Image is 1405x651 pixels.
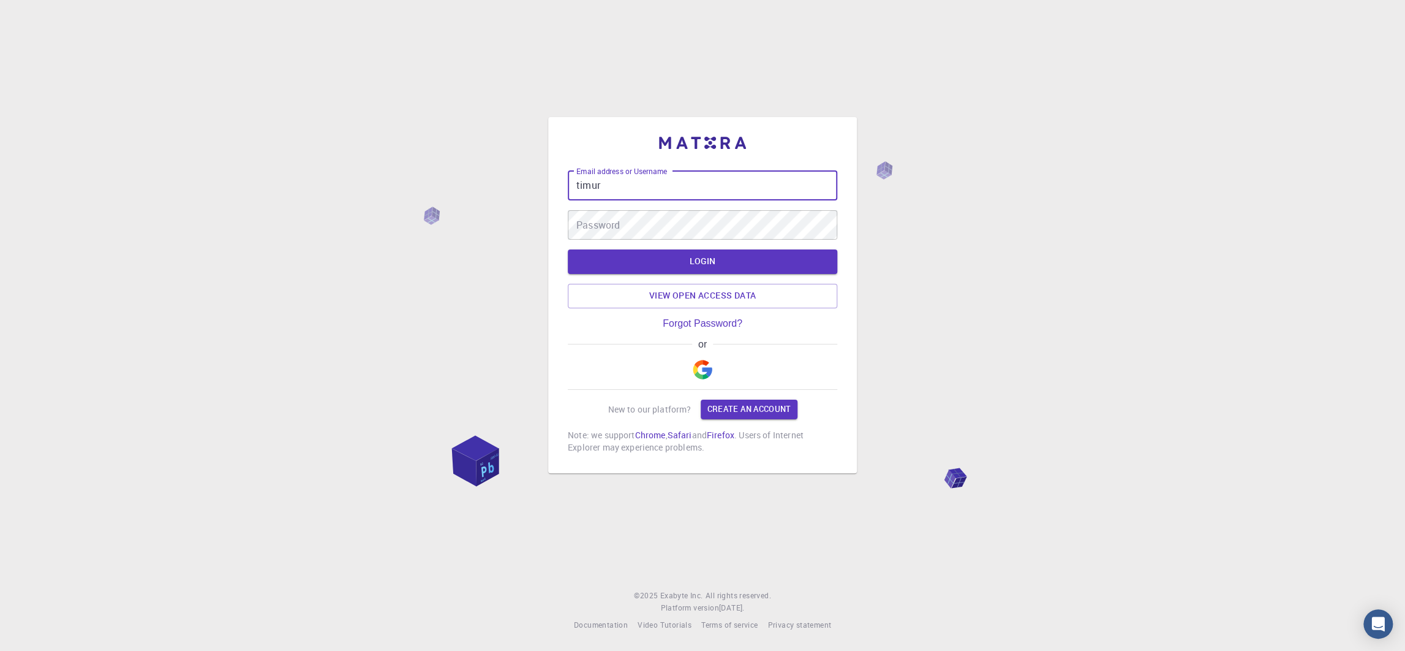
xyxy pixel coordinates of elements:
img: Google [693,360,712,379]
span: [DATE] . [719,603,745,612]
span: All rights reserved. [706,590,771,602]
a: Privacy statement [767,619,831,631]
span: Platform version [660,602,718,614]
span: Support [26,9,70,20]
span: © 2025 [634,590,660,602]
div: Open Intercom Messenger [1363,609,1393,639]
span: Video Tutorials [638,620,691,630]
span: Privacy statement [767,620,831,630]
a: Safari [667,429,691,441]
a: Video Tutorials [638,619,691,631]
span: Exabyte Inc. [660,590,703,600]
a: Exabyte Inc. [660,590,703,602]
a: Terms of service [701,619,758,631]
span: or [692,339,712,350]
a: Chrome [635,429,665,441]
a: Forgot Password? [663,318,742,329]
p: New to our platform? [608,403,691,416]
a: [DATE]. [719,602,745,614]
span: Terms of service [701,620,758,630]
a: View open access data [568,284,837,308]
a: Firefox [707,429,734,441]
a: Create an account [701,400,797,419]
button: LOGIN [568,249,837,274]
p: Note: we support , and . Users of Internet Explorer may experience problems. [568,429,837,454]
label: Email address or Username [576,166,667,177]
span: Documentation [574,620,628,630]
a: Documentation [574,619,628,631]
